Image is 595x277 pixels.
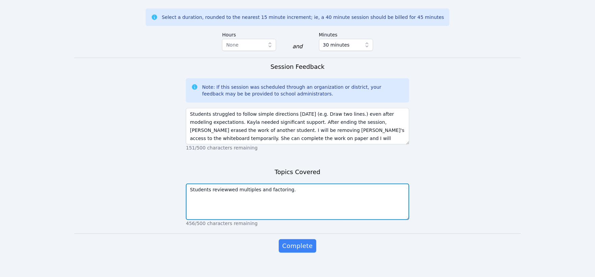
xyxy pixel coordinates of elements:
div: Select a duration, rounded to the nearest 15 minute increment; ie, a 40 minute session should be ... [162,14,444,21]
h3: Session Feedback [270,62,324,72]
button: 30 minutes [319,39,373,51]
label: Minutes [319,29,373,39]
div: and [292,43,302,51]
span: Complete [282,241,313,251]
div: Note: If this session was scheduled through an organization or district, your feedback may be be ... [202,84,403,97]
h3: Topics Covered [275,167,320,177]
label: Hours [222,29,276,39]
p: 456/500 characters remaining [186,220,409,227]
button: Complete [279,239,316,253]
span: 30 minutes [323,41,350,49]
textarea: Students struggled to follow simple directions [DATE] (e.g. Draw two lines.) even after modeling ... [186,108,409,144]
span: None [226,42,239,48]
button: None [222,39,276,51]
textarea: Students reviewwed multiples and factoring. [186,184,409,220]
p: 151/500 characters remaining [186,144,409,151]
